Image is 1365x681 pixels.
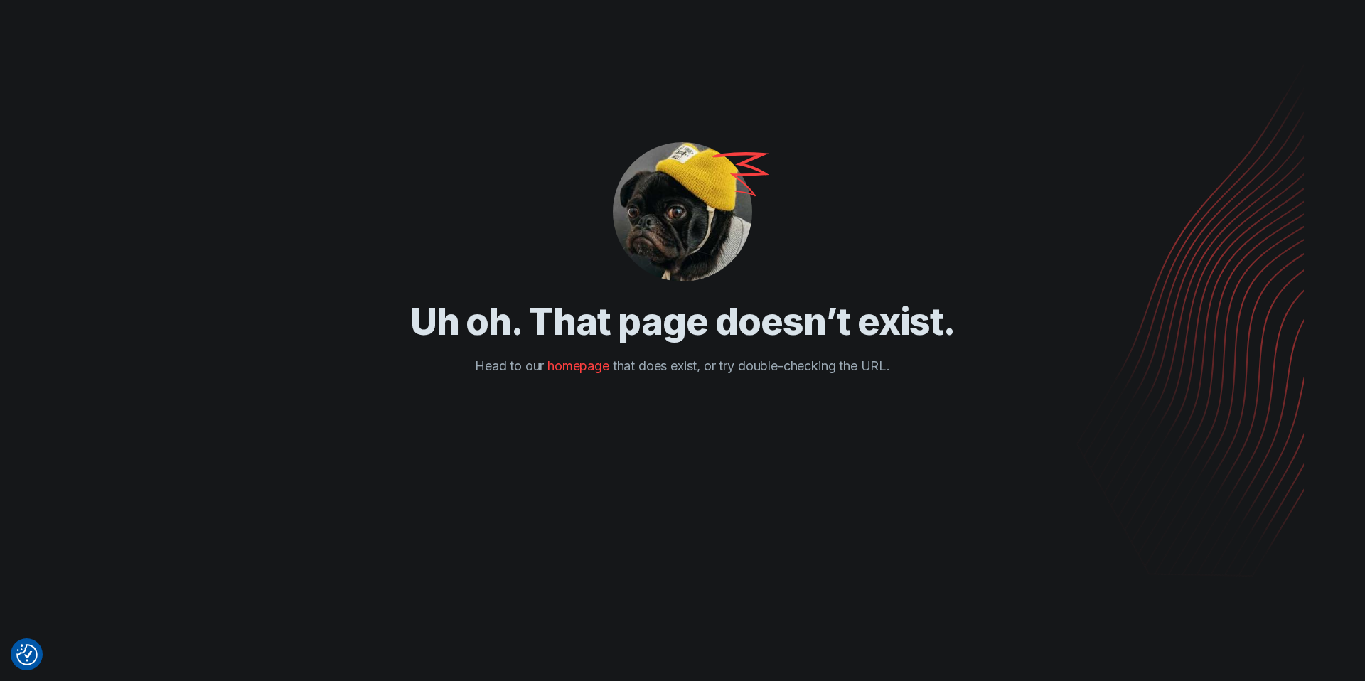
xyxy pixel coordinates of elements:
img: 404 [613,142,752,281]
h1: Uh oh. That page doesn’t exist. [227,299,1137,345]
a: homepage [547,358,609,373]
p: Head to our that does exist, or try double-checking the URL. [227,356,1137,375]
button: Consent Preferences [16,644,38,665]
img: Revisit consent button [16,644,38,665]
